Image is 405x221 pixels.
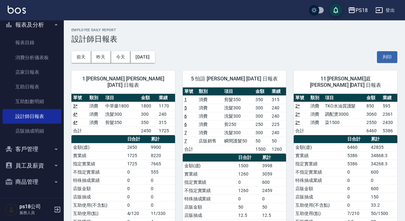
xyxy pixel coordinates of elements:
a: 1 [184,97,187,102]
table: a dense table [183,87,286,154]
td: 指定實業績 [71,160,126,168]
th: 業績 [381,94,397,102]
td: 4/120 [126,209,150,218]
td: 600 [369,184,397,193]
th: 金額 [254,87,270,96]
td: 1800 [139,102,157,110]
button: 商品管理 [3,174,61,190]
td: 合計 [294,127,308,135]
td: 350 [254,95,270,104]
td: 42835 [369,143,397,151]
td: 消費 [309,102,323,110]
td: 315 [157,118,175,127]
td: 2450 [139,127,157,135]
td: 300 [139,110,157,118]
table: a dense table [71,94,175,135]
td: 1260 [237,186,261,195]
td: 350 [139,118,157,127]
td: 0 [346,184,369,193]
td: 555 [149,168,175,176]
td: 0 [346,176,369,184]
a: 6 [184,114,187,119]
td: 店販金額 [183,203,237,211]
td: 店販抽成 [71,193,126,201]
td: 消費 [197,112,222,120]
td: 150 [369,193,397,201]
th: 項目 [104,94,139,102]
td: 0 [126,193,150,201]
td: 250 [254,120,270,128]
td: 0 [149,201,175,209]
td: 9900 [149,143,175,151]
td: 2361 [381,110,397,118]
td: 50 [237,203,261,211]
td: 6460 [365,127,381,135]
td: 指定實業績 [294,160,345,168]
td: 600 [261,178,286,186]
td: 5386 [346,160,369,168]
td: 225 [270,120,286,128]
button: 客戶管理 [3,141,61,157]
td: 消費 [309,118,323,127]
a: 互助點數明細 [3,94,61,109]
td: 300 [254,128,270,137]
td: 50 [254,137,270,145]
td: 1260 [237,170,261,178]
td: 6460 [346,143,369,151]
td: 金額(虛) [71,143,126,151]
td: 850 [365,102,381,110]
button: 登出 [373,4,397,16]
td: 洗髮300 [223,128,254,137]
td: 互助使用(不含點) [71,201,126,209]
td: 實業績 [71,151,126,160]
a: 7 [184,130,187,135]
td: 240 [270,128,286,137]
th: 單號 [294,94,308,102]
td: 1725 [126,160,150,168]
td: 店販抽成 [294,193,345,201]
td: 3059 [261,170,286,178]
a: 報表目錄 [3,35,61,50]
td: 50 [261,203,286,211]
th: 項目 [323,94,365,102]
th: 單號 [183,87,197,96]
img: Logo [8,6,26,14]
img: Person [5,203,18,216]
button: 員工及薪資 [3,157,61,174]
button: 前天 [71,51,91,63]
th: 累計 [369,135,397,143]
td: 店販金額 [294,184,345,193]
td: 34868.3 [369,151,397,160]
td: 互助使用(不含點) [294,201,345,209]
td: 互助使用(點) [294,209,345,218]
td: 消費 [88,102,104,110]
a: 7 [184,138,187,143]
th: 單號 [71,94,88,102]
th: 項目 [223,87,254,96]
td: 特殊抽成業績 [71,176,126,184]
td: 0 [237,195,261,203]
th: 業績 [270,87,286,96]
td: 1500 [254,145,270,153]
td: 2550 [365,118,381,127]
td: 瞬間護髮50 [223,137,254,145]
span: 1 [PERSON_NAME] [PERSON_NAME] [DATE] 日報表 [79,76,167,88]
th: 類別 [88,94,104,102]
th: 日合計 [346,135,369,143]
td: 2459 [261,186,286,195]
button: 今天 [111,51,131,63]
td: 0 [346,201,369,209]
td: 特殊抽成業績 [294,176,345,184]
td: 33.2 [369,201,397,209]
td: 洗髮300 [223,112,254,120]
td: 1725 [126,151,150,160]
td: 1725 [157,127,175,135]
td: 12.5 [237,211,261,219]
span: 5 怡諠 [PERSON_NAME] [DATE] 日報表 [190,76,279,82]
td: 595 [381,102,397,110]
th: 類別 [197,87,222,96]
h3: 設計師日報表 [71,35,397,44]
td: 洗髮300 [104,110,139,118]
td: 消費 [88,118,104,127]
td: 0 [346,193,369,201]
